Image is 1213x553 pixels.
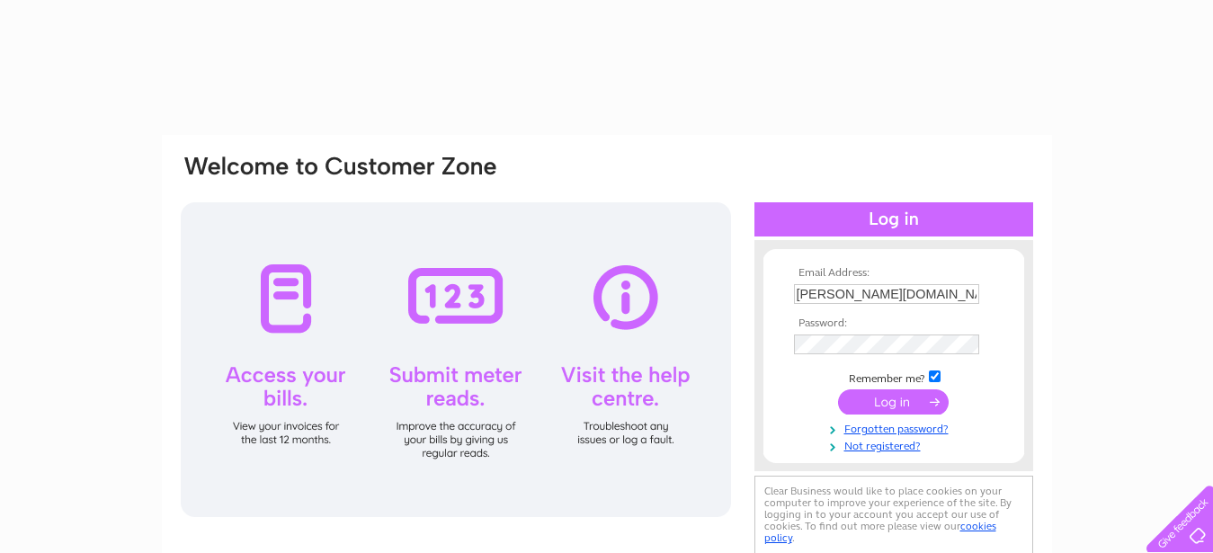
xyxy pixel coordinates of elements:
a: Forgotten password? [794,419,998,436]
th: Email Address: [789,267,998,280]
a: Not registered? [794,436,998,453]
th: Password: [789,317,998,330]
a: cookies policy [764,520,996,544]
td: Remember me? [789,368,998,386]
input: Submit [838,389,949,415]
